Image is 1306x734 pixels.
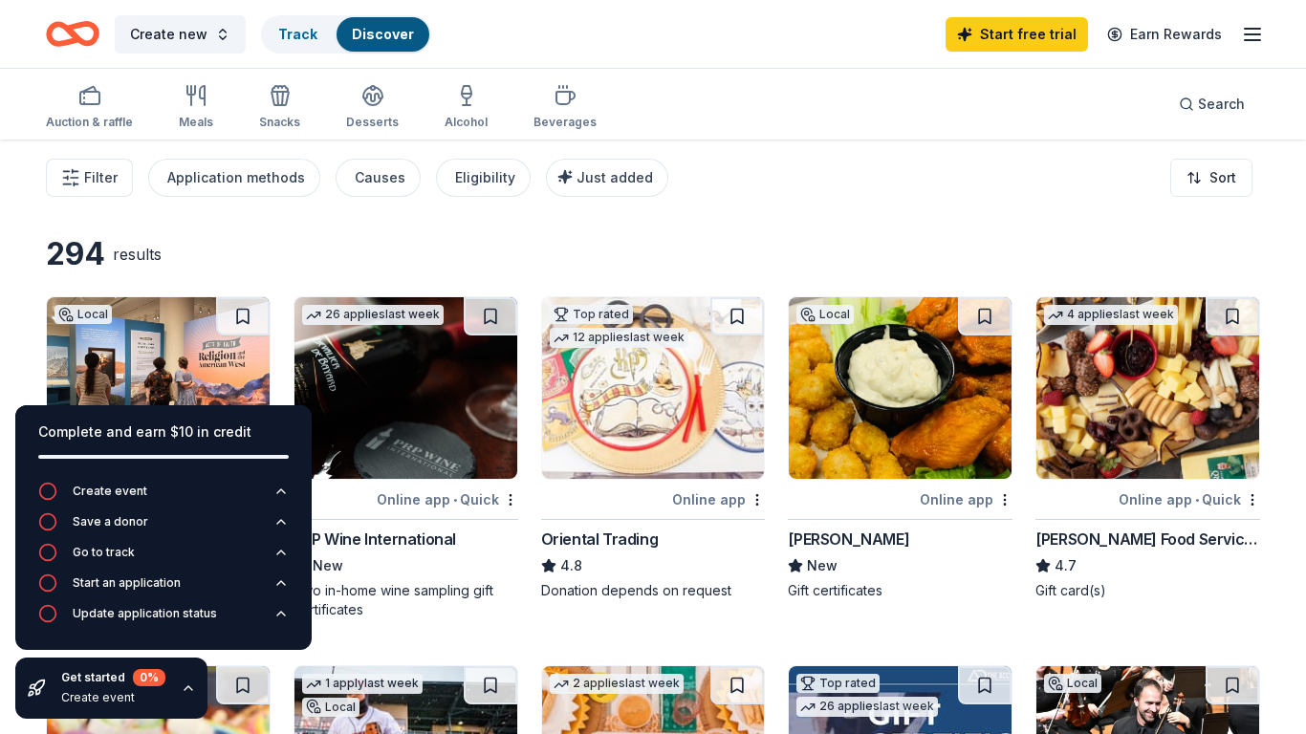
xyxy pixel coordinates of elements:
[1036,297,1259,479] img: Image for Gordon Food Service Store
[313,554,343,577] span: New
[946,17,1088,52] a: Start free trial
[73,514,148,529] div: Save a donor
[445,115,488,130] div: Alcohol
[61,669,165,686] div: Get started
[46,235,105,273] div: 294
[346,115,399,130] div: Desserts
[546,159,668,197] button: Just added
[1035,296,1260,600] a: Image for Gordon Food Service Store4 applieslast weekOnline app•Quick[PERSON_NAME] Food Service S...
[796,674,880,693] div: Top rated
[167,166,305,189] div: Application methods
[577,169,653,185] span: Just added
[453,492,457,507] span: •
[542,297,765,479] img: Image for Oriental Trading
[355,166,405,189] div: Causes
[38,421,289,443] div: Complete and earn $10 in credit
[73,575,181,591] div: Start an application
[1198,93,1245,116] span: Search
[261,15,431,54] button: TrackDiscover
[672,487,765,511] div: Online app
[346,76,399,140] button: Desserts
[302,698,359,717] div: Local
[1096,17,1233,52] a: Earn Rewards
[1035,528,1260,550] div: [PERSON_NAME] Food Service Store
[294,296,518,619] a: Image for PRP Wine International26 applieslast weekOnline app•QuickPRP Wine InternationalNewTwo i...
[38,482,289,512] button: Create event
[47,297,270,479] img: Image for Eiteljorg Museum of American Indians and Western Art
[533,76,597,140] button: Beverages
[788,581,1012,600] div: Gift certificates
[179,115,213,130] div: Meals
[46,11,99,56] a: Home
[788,296,1012,600] a: Image for Muldoon'sLocalOnline app[PERSON_NAME]NewGift certificates
[179,76,213,140] button: Meals
[1044,674,1101,693] div: Local
[336,159,421,197] button: Causes
[73,545,135,560] div: Go to track
[113,243,162,266] div: results
[541,581,766,600] div: Donation depends on request
[148,159,320,197] button: Application methods
[455,166,515,189] div: Eligibility
[1035,581,1260,600] div: Gift card(s)
[920,487,1012,511] div: Online app
[550,674,684,694] div: 2 applies last week
[550,328,688,348] div: 12 applies last week
[541,296,766,600] a: Image for Oriental TradingTop rated12 applieslast weekOnline appOriental Trading4.8Donation depen...
[61,690,165,705] div: Create event
[1170,159,1252,197] button: Sort
[789,297,1012,479] img: Image for Muldoon's
[38,604,289,635] button: Update application status
[130,23,207,46] span: Create new
[73,606,217,621] div: Update application status
[788,528,909,550] div: [PERSON_NAME]
[1164,85,1260,123] button: Search
[1055,554,1077,577] span: 4.7
[38,543,289,573] button: Go to track
[38,512,289,543] button: Save a donor
[302,305,444,325] div: 26 applies last week
[46,115,133,130] div: Auction & raffle
[550,305,633,324] div: Top rated
[259,76,300,140] button: Snacks
[541,528,659,550] div: Oriental Trading
[46,159,133,197] button: Filter
[302,674,423,694] div: 1 apply last week
[294,297,517,479] img: Image for PRP Wine International
[1195,492,1199,507] span: •
[46,296,271,600] a: Image for Eiteljorg Museum of American Indians and Western ArtLocalOnline app•QuickEiteljorg Muse...
[436,159,531,197] button: Eligibility
[1119,487,1260,511] div: Online app Quick
[445,76,488,140] button: Alcohol
[54,305,112,324] div: Local
[796,305,854,324] div: Local
[352,26,414,42] a: Discover
[115,15,246,54] button: Create new
[807,554,838,577] span: New
[796,697,938,717] div: 26 applies last week
[84,166,118,189] span: Filter
[294,528,456,550] div: PRP Wine International
[259,115,300,130] div: Snacks
[560,554,582,577] span: 4.8
[533,115,597,130] div: Beverages
[38,573,289,604] button: Start an application
[294,581,518,619] div: Two in-home wine sampling gift certificates
[377,487,518,511] div: Online app Quick
[46,76,133,140] button: Auction & raffle
[73,484,147,499] div: Create event
[133,669,165,686] div: 0 %
[1044,305,1178,325] div: 4 applies last week
[1209,166,1236,189] span: Sort
[278,26,317,42] a: Track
